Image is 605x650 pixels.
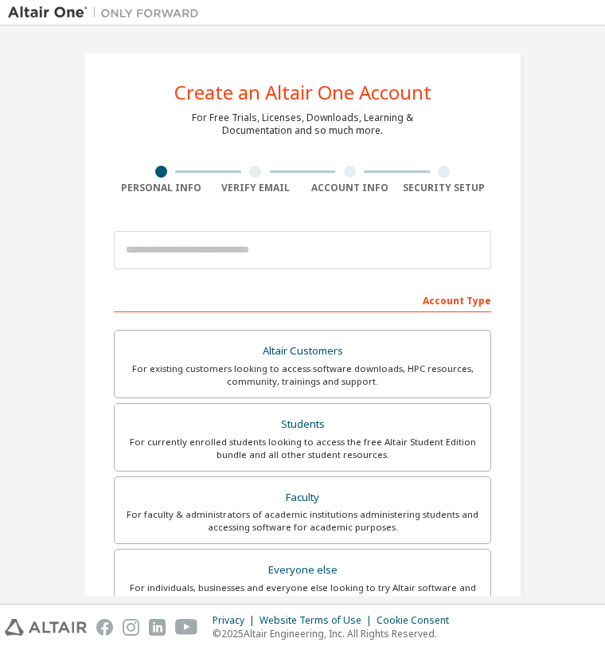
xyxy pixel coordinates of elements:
[124,581,481,607] div: For individuals, businesses and everyone else looking to try Altair software and explore our prod...
[377,614,459,627] div: Cookie Consent
[149,619,166,636] img: linkedin.svg
[8,5,207,21] img: Altair One
[124,340,481,362] div: Altair Customers
[123,619,139,636] img: instagram.svg
[192,112,413,137] div: For Free Trials, Licenses, Downloads, Learning & Documentation and so much more.
[124,559,481,581] div: Everyone else
[5,619,87,636] img: altair_logo.svg
[397,182,492,194] div: Security Setup
[114,182,209,194] div: Personal Info
[174,83,431,102] div: Create an Altair One Account
[213,614,260,627] div: Privacy
[124,413,481,436] div: Students
[175,619,198,636] img: youtube.svg
[302,182,397,194] div: Account Info
[124,362,481,388] div: For existing customers looking to access software downloads, HPC resources, community, trainings ...
[114,287,491,312] div: Account Type
[124,508,481,534] div: For faculty & administrators of academic institutions administering students and accessing softwa...
[124,436,481,461] div: For currently enrolled students looking to access the free Altair Student Edition bundle and all ...
[260,614,377,627] div: Website Terms of Use
[124,487,481,509] div: Faculty
[213,627,459,640] p: © 2025 Altair Engineering, Inc. All Rights Reserved.
[209,182,303,194] div: Verify Email
[96,619,113,636] img: facebook.svg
